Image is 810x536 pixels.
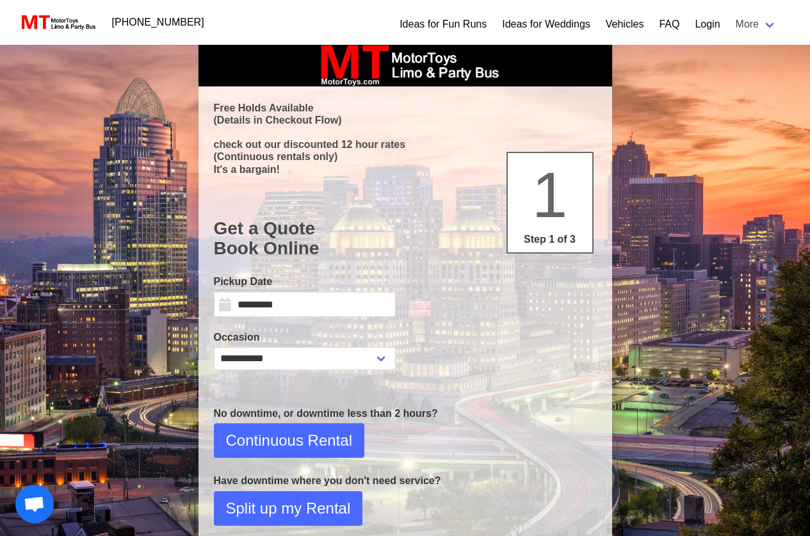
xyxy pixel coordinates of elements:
[214,114,597,126] p: (Details in Checkout Flow)
[214,491,363,526] button: Split up my Rental
[695,17,720,32] a: Login
[214,330,396,345] label: Occasion
[513,232,587,247] p: Step 1 of 3
[309,40,501,86] img: box_logo_brand.jpeg
[659,17,679,32] a: FAQ
[214,150,597,163] p: (Continuous rentals only)
[400,17,487,32] a: Ideas for Fun Runs
[214,163,597,175] p: It's a bargain!
[606,17,644,32] a: Vehicles
[226,497,351,520] span: Split up my Rental
[728,12,784,37] a: More
[214,423,364,458] button: Continuous Rental
[214,274,396,289] label: Pickup Date
[214,406,597,421] p: No downtime, or downtime less than 2 hours?
[214,102,597,114] p: Free Holds Available
[104,10,212,35] a: [PHONE_NUMBER]
[502,17,590,32] a: Ideas for Weddings
[15,485,54,523] div: Open chat
[214,218,597,259] h1: Get a Quote Book Online
[226,429,352,452] span: Continuous Rental
[214,473,597,489] p: Have downtime where you don't need service?
[18,13,97,31] img: MotorToys Logo
[532,159,568,231] span: 1
[214,138,597,150] p: check out our discounted 12 hour rates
